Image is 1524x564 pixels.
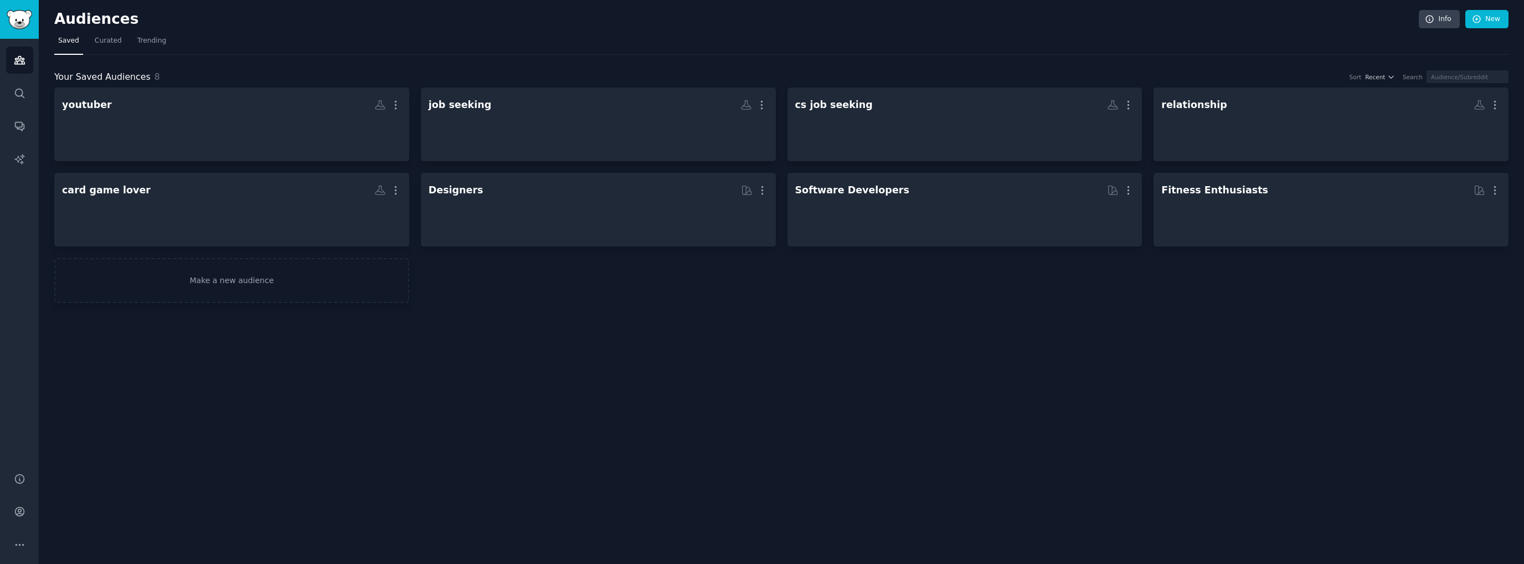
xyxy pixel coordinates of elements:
div: Sort [1350,73,1362,81]
a: Saved [54,32,83,55]
span: Curated [95,36,122,46]
div: job seeking [429,98,491,112]
div: youtuber [62,98,112,112]
a: Software Developers [787,173,1142,247]
a: Designers [421,173,776,247]
a: youtuber [54,88,409,161]
a: Make a new audience [54,258,409,303]
a: Fitness Enthusiasts [1154,173,1508,247]
a: card game lover [54,173,409,247]
div: Search [1403,73,1423,81]
div: Fitness Enthusiasts [1161,183,1268,197]
div: relationship [1161,98,1227,112]
a: Curated [91,32,126,55]
div: Software Developers [795,183,909,197]
a: Info [1419,10,1460,29]
button: Recent [1365,73,1395,81]
a: relationship [1154,88,1508,161]
span: Your Saved Audiences [54,70,151,84]
a: Trending [133,32,170,55]
span: Trending [137,36,166,46]
span: Recent [1365,73,1385,81]
span: 8 [155,71,160,82]
a: job seeking [421,88,776,161]
span: Saved [58,36,79,46]
h2: Audiences [54,11,1419,28]
div: cs job seeking [795,98,873,112]
div: card game lover [62,183,151,197]
img: GummySearch logo [7,10,32,29]
div: Designers [429,183,483,197]
input: Audience/Subreddit [1427,70,1508,83]
a: New [1465,10,1508,29]
a: cs job seeking [787,88,1142,161]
